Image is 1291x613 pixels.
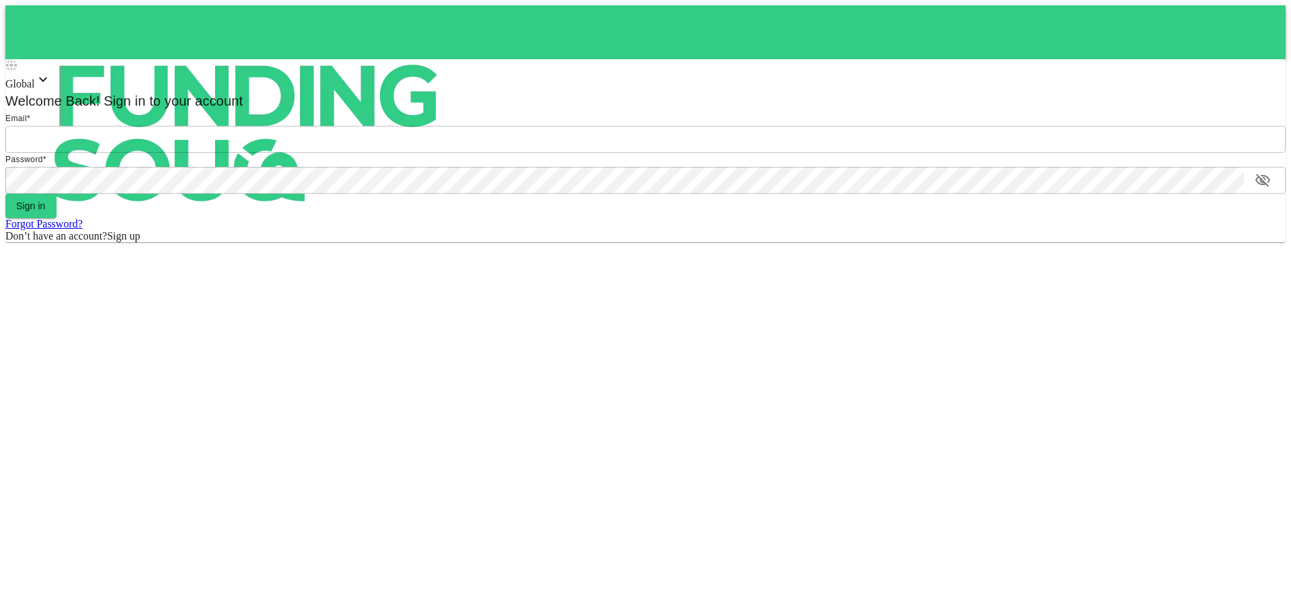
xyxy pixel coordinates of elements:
[5,230,107,242] span: Don’t have an account?
[5,155,43,164] span: Password
[5,5,1286,59] a: logo
[107,230,140,242] span: Sign up
[5,94,100,108] span: Welcome Back!
[5,126,1286,153] input: email
[5,5,490,261] img: logo
[5,71,1286,90] div: Global
[5,218,83,229] a: Forgot Password?
[5,114,27,123] span: Email
[5,194,56,218] button: Sign in
[100,94,243,108] span: Sign in to your account
[5,167,1244,194] input: password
